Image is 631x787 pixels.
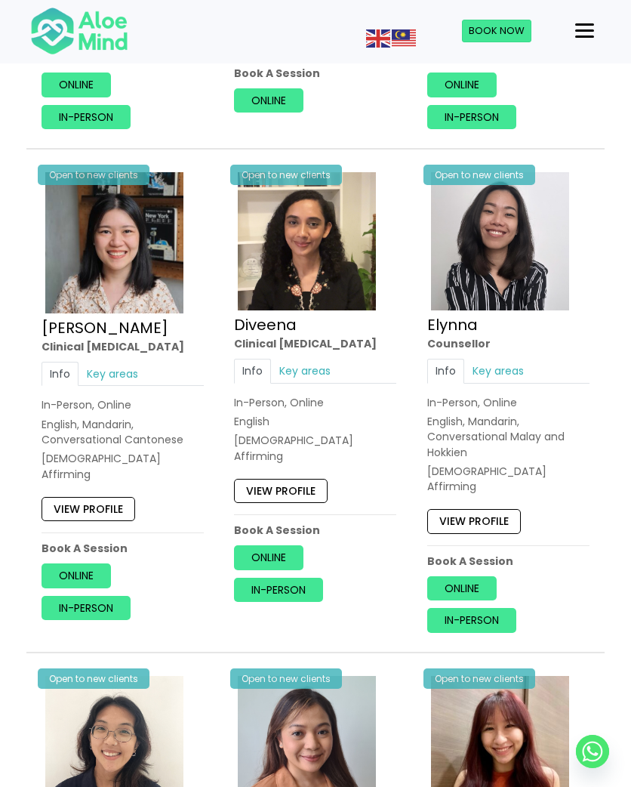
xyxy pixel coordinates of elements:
div: Counsellor [427,336,589,351]
a: Whatsapp [576,735,609,768]
div: Open to new clients [423,668,535,689]
a: In-person [42,596,131,620]
div: Open to new clients [230,165,342,185]
img: Chen-Wen-profile-photo [45,172,183,313]
a: Key areas [464,359,532,383]
a: Key areas [271,359,339,383]
button: Menu [569,18,600,44]
a: Online [234,545,303,569]
div: Clinical [MEDICAL_DATA] [42,339,204,354]
a: In-person [234,578,323,602]
p: Book A Session [234,523,396,538]
div: Open to new clients [423,165,535,185]
a: Diveena [234,314,297,335]
a: Online [427,73,497,97]
div: Clinical [MEDICAL_DATA] [234,336,396,351]
div: Open to new clients [38,668,149,689]
p: Book A Session [427,554,589,569]
a: Elynna [427,314,478,335]
img: Elynna Counsellor [431,172,569,310]
div: In-Person, Online [427,395,589,410]
a: In-person [42,105,131,129]
a: View profile [427,509,521,533]
a: Online [42,563,111,588]
img: Aloe mind Logo [30,6,128,56]
a: View profile [234,479,328,503]
a: Online [234,88,303,113]
a: Info [234,359,271,383]
a: Online [427,576,497,600]
a: Info [42,362,78,386]
a: View profile [42,497,135,521]
img: IMG_1660 – Diveena Nair [238,172,376,310]
p: Book A Session [42,541,204,556]
div: In-Person, Online [42,397,204,412]
p: English [234,414,396,429]
span: Book Now [469,23,525,38]
a: Key areas [78,362,146,386]
div: [DEMOGRAPHIC_DATA] Affirming [234,433,396,464]
div: Open to new clients [230,668,342,689]
a: Online [42,73,111,97]
p: Book A Session [234,66,396,81]
div: In-Person, Online [234,395,396,410]
a: Malay [392,30,417,45]
p: English, Mandarin, Conversational Malay and Hokkien [427,414,589,460]
p: English, Mandarin, Conversational Cantonese [42,417,204,448]
a: Book Now [462,20,531,42]
a: [PERSON_NAME] [42,317,168,338]
a: In-person [427,608,516,632]
a: Info [427,359,464,383]
a: In-person [427,105,516,129]
img: ms [392,29,416,48]
a: English [366,30,392,45]
div: [DEMOGRAPHIC_DATA] Affirming [427,464,589,495]
div: Open to new clients [38,165,149,185]
img: en [366,29,390,48]
div: [DEMOGRAPHIC_DATA] Affirming [42,451,204,482]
